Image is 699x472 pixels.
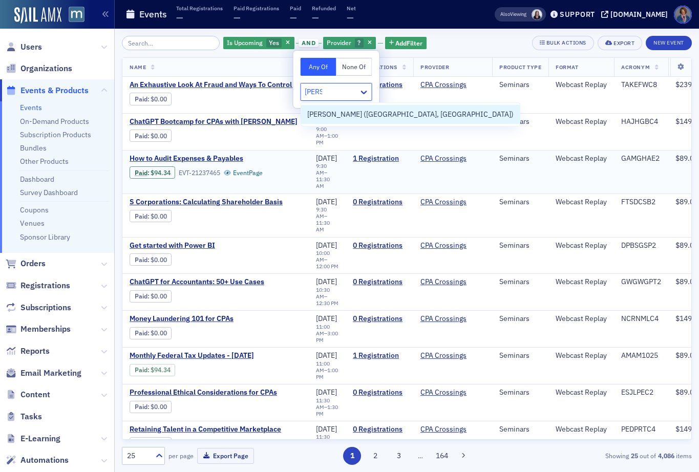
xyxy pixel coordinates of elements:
div: [DOMAIN_NAME] [610,10,668,19]
a: EventPage [224,169,263,177]
span: Organizations [20,63,72,74]
p: Paid [290,5,301,12]
span: $0.00 [151,403,167,411]
a: ChatGPT for Accountants: 50+ Use Cases [130,277,302,287]
div: Webcast Replay [556,351,607,360]
strong: 25 [629,451,640,460]
a: E-Learning [6,433,60,444]
span: [DATE] [316,277,337,286]
span: : [135,169,151,177]
span: Money Laundering 101 for CPAs [130,314,302,324]
a: 0 Registrations [353,241,406,250]
div: AMAM1025 [621,351,661,360]
span: $89.00 [675,277,698,286]
span: — [347,12,354,24]
a: 0 Registrations [353,314,406,324]
div: Webcast Replay [556,80,607,90]
div: – [316,163,338,190]
button: [DOMAIN_NAME] [601,11,671,18]
div: DPBSGSP2 [621,241,661,250]
div: Paid: 0 - $0 [130,327,172,339]
span: $89.00 [675,241,698,250]
div: Paid: 0 - $0 [130,253,172,266]
span: Yes [269,38,279,47]
a: Paid [135,403,147,411]
div: Paid: 0 - $0 [130,130,172,142]
a: Paid [135,329,147,337]
div: GAMGHAE2 [621,154,661,163]
a: Subscription Products [20,130,91,139]
a: CPA Crossings [420,388,467,397]
span: Product Type [499,63,541,71]
time: 12:30 PM [316,299,338,307]
span: CPA Crossings [420,425,485,434]
a: 0 Registrations [353,388,406,397]
span: : [135,329,151,337]
span: $94.34 [151,169,171,177]
a: Automations [6,455,69,466]
span: [DATE] [316,351,337,360]
time: 11:00 AM [316,323,330,337]
div: Seminars [499,117,541,126]
span: Acronym [621,63,650,71]
time: 1:00 PM [316,132,338,146]
time: 11:30 AM [316,397,330,411]
span: Kelly Brown [532,9,542,20]
a: Reports [6,346,50,357]
span: Format [556,63,578,71]
p: Total Registrations [176,5,223,12]
span: $0.00 [151,95,167,103]
p: Paid Registrations [234,5,279,12]
a: CPA Crossings [420,198,467,207]
label: per page [168,451,194,460]
div: Seminars [499,425,541,434]
a: CPA Crossings [420,314,467,324]
div: Yes [223,37,294,50]
a: Survey Dashboard [20,188,78,197]
button: AddFilter [385,37,427,50]
span: Viewing [500,11,526,18]
div: – [316,434,338,454]
a: 0 Registrations [353,425,406,434]
div: Webcast Replay [556,425,607,434]
div: Seminars [499,80,541,90]
span: [PERSON_NAME] ([GEOGRAPHIC_DATA], [GEOGRAPHIC_DATA]) [307,109,514,120]
div: Paid: 0 - $0 [130,290,172,303]
span: CPA Crossings [420,388,485,397]
span: $94.34 [151,366,171,374]
a: On-Demand Products [20,117,89,126]
time: 11:30 AM [316,176,330,189]
a: Get started with Power BI [130,241,302,250]
span: Users [20,41,42,53]
a: ChatGPT Bootcamp for CPAs with [PERSON_NAME] [130,117,302,126]
span: [DATE] [316,197,337,206]
span: CPA Crossings [420,80,485,90]
span: CPA Crossings [420,198,485,207]
span: $0.00 [151,132,167,140]
div: Seminars [499,198,541,207]
a: CPA Crossings [420,80,467,90]
div: – [316,360,338,380]
a: Venues [20,219,45,228]
span: Name [130,63,146,71]
div: – [316,324,338,344]
a: Dashboard [20,175,54,184]
time: 10:30 AM [316,286,330,300]
a: Professional Ethical Considerations for CPAs [130,388,302,397]
a: Monthly Federal Tax Updates - [DATE] [130,351,302,360]
span: Memberships [20,324,71,335]
a: CPA Crossings [420,351,467,360]
time: 1:00 PM [316,367,338,380]
time: 11:30 AM [316,219,330,233]
time: 9:30 AM [316,162,327,176]
time: 9:00 AM [316,125,327,139]
a: View Homepage [61,7,84,24]
a: Paid [135,95,147,103]
span: [DATE] [316,388,337,397]
div: Paid: 0 - $0 [130,93,172,105]
a: 0 Registrations [353,198,406,207]
a: Sponsor Library [20,232,70,242]
span: … [413,451,428,460]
